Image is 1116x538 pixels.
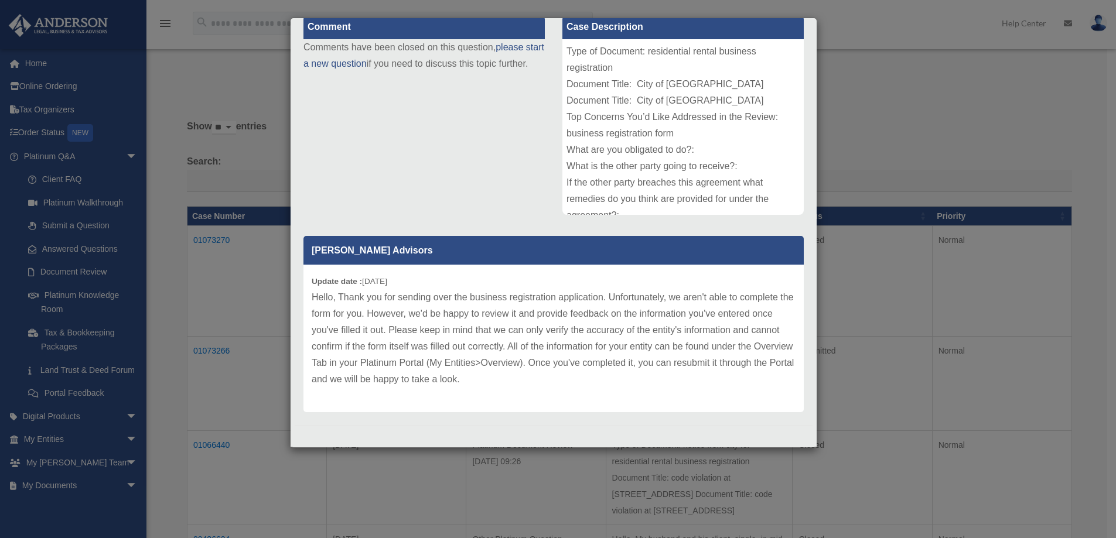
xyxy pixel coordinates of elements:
div: Type of Document: residential rental business registration Document Title: City of [GEOGRAPHIC_DA... [562,39,804,215]
label: Comment [303,15,545,39]
label: Case Description [562,15,804,39]
p: Comments have been closed on this question, if you need to discuss this topic further. [303,39,545,72]
p: [PERSON_NAME] Advisors [303,236,804,265]
b: Update date : [312,277,362,286]
small: [DATE] [312,277,387,286]
a: please start a new question [303,42,544,68]
p: Hello, Thank you for sending over the business registration application. Unfortunately, we aren't... [312,289,796,388]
